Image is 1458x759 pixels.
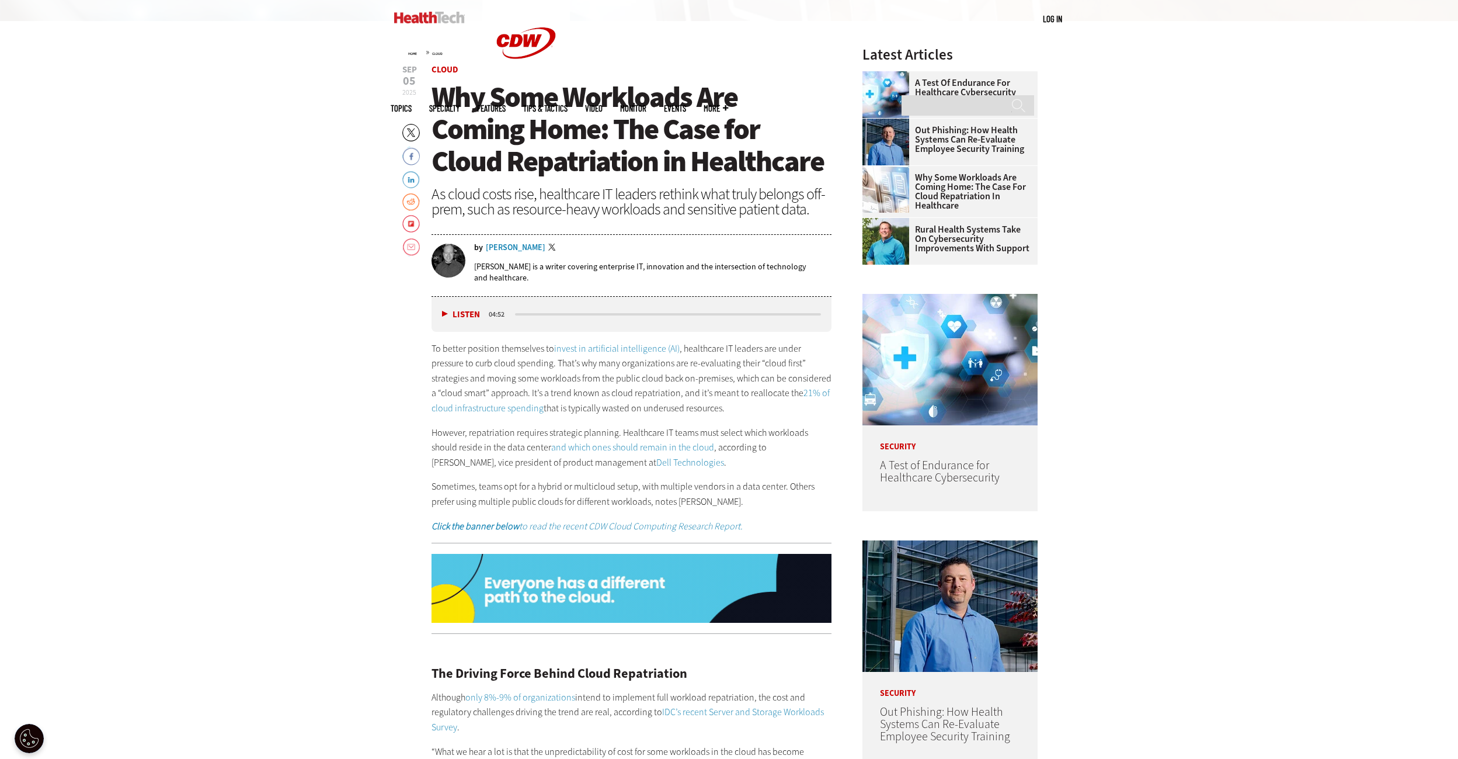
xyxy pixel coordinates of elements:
a: 21% of cloud infrastructure spending [432,387,830,414]
a: Events [664,104,686,113]
button: Listen [442,310,480,319]
img: Home [394,12,465,23]
p: Security [862,672,1038,698]
a: Rural Health Systems Take On Cybersecurity Improvements with Support [862,225,1031,253]
a: Tips & Tactics [523,104,568,113]
span: Specialty [429,104,460,113]
a: Out Phishing: How Health Systems Can Re-Evaluate Employee Security Training [862,126,1031,154]
p: However, repatriation requires strategic planning. Healthcare IT teams must select which workload... [432,425,832,470]
a: [PERSON_NAME] [486,244,545,252]
a: Log in [1043,13,1062,24]
p: Security [862,425,1038,451]
p: [PERSON_NAME] is a writer covering enterprise IT, innovation and the intersection of technology a... [474,261,832,283]
img: Healthcare cybersecurity [862,71,909,118]
a: and which ones should remain in the cloud [551,441,714,453]
a: only 8%-9% of organizations [465,691,575,703]
p: To better position themselves to , healthcare IT leaders are under pressure to curb cloud spendin... [432,341,832,416]
a: Click the banner belowto read the recent CDW Cloud Computing Research Report. [432,520,743,532]
a: Out Phishing: How Health Systems Can Re-Evaluate Employee Security Training [880,704,1010,744]
p: Although intend to implement full workload repatriation, the cost and regulatory challenges drivi... [432,690,832,735]
div: As cloud costs rise, healthcare IT leaders rethink what truly belongs off-prem, such as resource-... [432,186,832,217]
a: Scott Currie [862,119,915,128]
img: Electronic health records [862,166,909,213]
img: Brian Horowitz [432,244,465,278]
div: media player [432,297,832,332]
img: Scott Currie [862,540,1038,672]
div: User menu [1043,13,1062,25]
a: CDW [482,77,570,89]
a: Twitter [548,244,559,253]
span: by [474,244,483,252]
a: Features [477,104,506,113]
span: Why Some Workloads Are Coming Home: The Case for Cloud Repatriation in Healthcare [432,78,824,181]
span: More [704,104,728,113]
a: A Test of Endurance for Healthcare Cybersecurity [880,458,1000,486]
a: Dell Technologies [656,456,724,469]
a: Why Some Workloads Are Coming Home: The Case for Cloud Repatriation in Healthcare [862,173,1031,210]
a: IDC’s recent Server and Storage Workloads Survey [432,706,824,733]
p: Sometimes, teams opt for a hybrid or multicloud setup, with multiple vendors in a data center. Ot... [432,479,832,509]
a: invest in artificial intelligence (AI) [554,342,680,355]
a: MonITor [620,104,646,113]
img: Scott Currie [862,119,909,165]
button: Open Preferences [15,724,44,753]
img: Jim Roeder [862,218,909,265]
em: to read the recent CDW Cloud Computing Research Report. [432,520,743,532]
div: duration [487,309,513,320]
strong: Click the banner below [432,520,519,532]
a: Electronic health records [862,166,915,175]
a: Jim Roeder [862,218,915,227]
span: Topics [391,104,412,113]
img: XS_Q125_Cloud_cta_desktop01 [432,554,832,623]
img: Healthcare cybersecurity [862,294,1038,425]
div: Cookie Settings [15,724,44,753]
h2: The Driving Force Behind Cloud Repatriation [432,667,832,680]
a: Video [585,104,603,113]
